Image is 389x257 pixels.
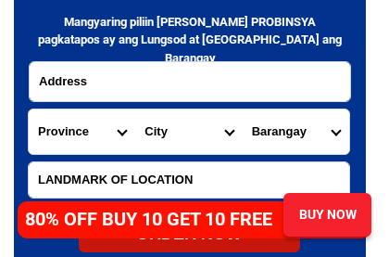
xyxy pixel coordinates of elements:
select: Select province [29,109,135,154]
input: Input address [30,62,350,101]
h4: 80% OFF BUY 10 GET 10 FREE [25,205,292,233]
div: BUY NOW [283,205,371,225]
input: Input LANDMARKOFLOCATION [29,162,349,198]
select: Select commune [243,109,349,154]
select: Select district [135,109,242,154]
